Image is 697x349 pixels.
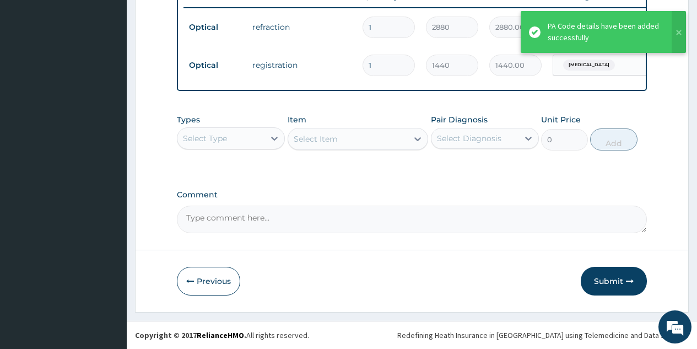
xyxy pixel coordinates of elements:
[581,267,647,296] button: Submit
[64,104,152,216] span: We're online!
[177,115,200,125] label: Types
[247,54,357,76] td: registration
[57,62,185,76] div: Chat with us now
[563,60,615,71] span: [MEDICAL_DATA]
[183,55,247,76] td: Optical
[437,133,501,144] div: Select Diagnosis
[431,114,488,125] label: Pair Diagnosis
[183,17,247,37] td: Optical
[590,128,637,151] button: Add
[177,267,240,296] button: Previous
[6,232,210,271] textarea: Type your message and hit 'Enter'
[541,114,581,125] label: Unit Price
[181,6,207,32] div: Minimize live chat window
[197,330,244,340] a: RelianceHMO
[548,20,661,44] div: PA Code details have been added successfully
[135,330,246,340] strong: Copyright © 2017 .
[177,190,647,200] label: Comment
[247,16,357,38] td: refraction
[288,114,306,125] label: Item
[127,321,697,349] footer: All rights reserved.
[20,55,45,83] img: d_794563401_company_1708531726252_794563401
[397,330,689,341] div: Redefining Heath Insurance in [GEOGRAPHIC_DATA] using Telemedicine and Data Science!
[183,133,227,144] div: Select Type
